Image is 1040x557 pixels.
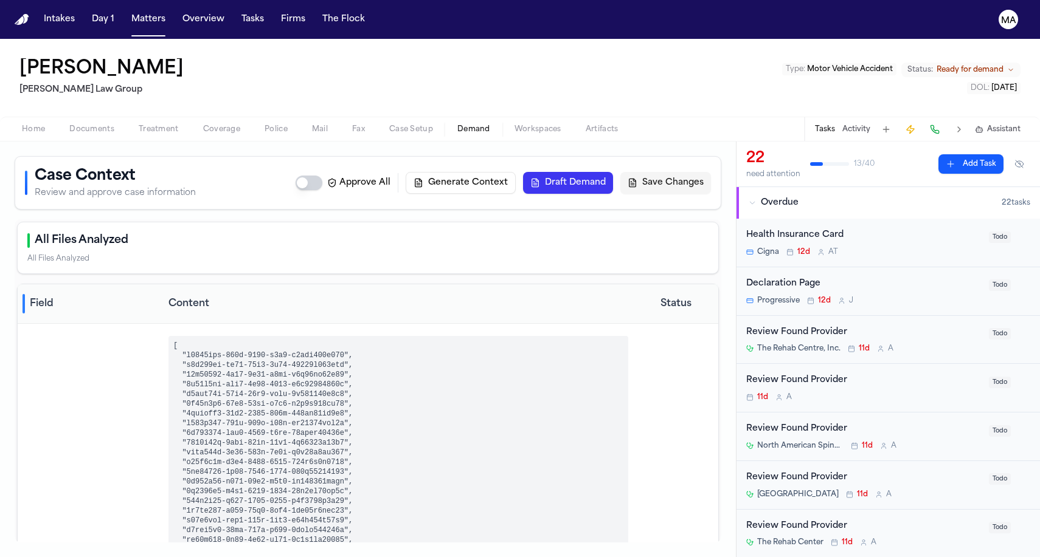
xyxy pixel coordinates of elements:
span: Todo [989,522,1011,533]
button: Generate Context [406,172,516,194]
h1: [PERSON_NAME] [19,58,184,80]
div: Review Found Provider [746,326,982,340]
button: Draft Demand [523,172,613,194]
div: Health Insurance Card [746,228,982,242]
button: Hide completed tasks (⌘⇧H) [1008,154,1030,174]
span: A [786,392,792,402]
span: 11d [859,344,870,354]
div: need attention [746,169,800,179]
th: Content [164,284,633,324]
button: Add Task [938,154,1004,174]
span: 12d [818,296,831,306]
span: 11d [842,538,853,547]
span: Type : [786,66,805,73]
span: A [886,490,892,499]
span: Ready for demand [937,65,1004,75]
button: Edit matter name [19,58,184,80]
div: Review Found Provider [746,471,982,485]
button: Save Changes [620,172,711,194]
th: Status [633,284,718,324]
span: Demand [457,125,490,134]
button: Change status from Ready for demand [901,63,1021,77]
a: Home [15,14,29,26]
button: Firms [276,9,310,30]
span: [GEOGRAPHIC_DATA] [757,490,839,499]
span: Police [265,125,288,134]
button: Create Immediate Task [902,121,919,138]
h2: All Files Analyzed [35,232,128,249]
button: Matters [127,9,170,30]
span: Todo [989,377,1011,388]
span: Workspaces [515,125,561,134]
button: Day 1 [87,9,119,30]
button: Assistant [975,125,1021,134]
p: Review and approve case information [35,187,196,199]
div: Files not analyzed list [27,254,709,264]
span: A [871,538,876,547]
button: Make a Call [926,121,943,138]
span: North American Spine & Pain Consultants [757,441,844,451]
button: Overdue22tasks [737,187,1040,219]
div: Open task: Review Found Provider [737,412,1040,461]
span: Cigna [757,247,779,257]
span: The Rehab Center [757,538,823,547]
span: Todo [989,473,1011,485]
span: [DATE] [991,84,1017,92]
div: Review Found Provider [746,422,982,436]
div: All Files Analyzed [27,254,89,264]
span: J [849,296,853,306]
div: Declaration Page [746,277,982,291]
span: Todo [989,231,1011,243]
button: Edit DOL: 2024-11-19 [967,82,1021,94]
button: Overview [178,9,229,30]
span: Status: [907,65,933,75]
div: Review Found Provider [746,519,982,533]
button: Intakes [39,9,80,30]
span: Treatment [139,125,179,134]
div: Open task: Review Found Provider [737,364,1040,412]
div: Open task: Health Insurance Card [737,219,1040,267]
span: A [891,441,896,451]
label: Approve All [327,177,390,189]
span: Artifacts [586,125,619,134]
span: 13 / 40 [854,159,875,169]
text: MA [1001,16,1016,25]
span: 22 task s [1002,198,1030,208]
span: Todo [989,279,1011,291]
div: Review Found Provider [746,374,982,388]
div: Open task: Review Found Provider [737,316,1040,364]
span: 11d [857,490,868,499]
span: Case Setup [389,125,433,134]
span: A [888,344,893,354]
div: Open task: Declaration Page [737,267,1040,316]
span: Home [22,125,45,134]
h2: [PERSON_NAME] Law Group [19,83,189,97]
span: Documents [69,125,114,134]
img: Finch Logo [15,14,29,26]
button: Edit Type: Motor Vehicle Accident [782,63,896,75]
span: Motor Vehicle Accident [807,66,893,73]
span: The Rehab Centre, Inc. [757,344,841,354]
span: 12d [797,247,810,257]
span: Todo [989,425,1011,437]
span: Progressive [757,296,800,306]
div: Open task: Review Found Provider [737,461,1040,510]
button: Tasks [237,9,269,30]
span: Mail [312,125,328,134]
button: The Flock [317,9,370,30]
span: Coverage [203,125,240,134]
button: Add Task [878,121,895,138]
div: 22 [746,149,800,168]
span: 11d [757,392,768,402]
span: DOL : [971,84,990,92]
button: Tasks [815,125,835,134]
span: 11d [862,441,873,451]
span: Assistant [987,125,1021,134]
